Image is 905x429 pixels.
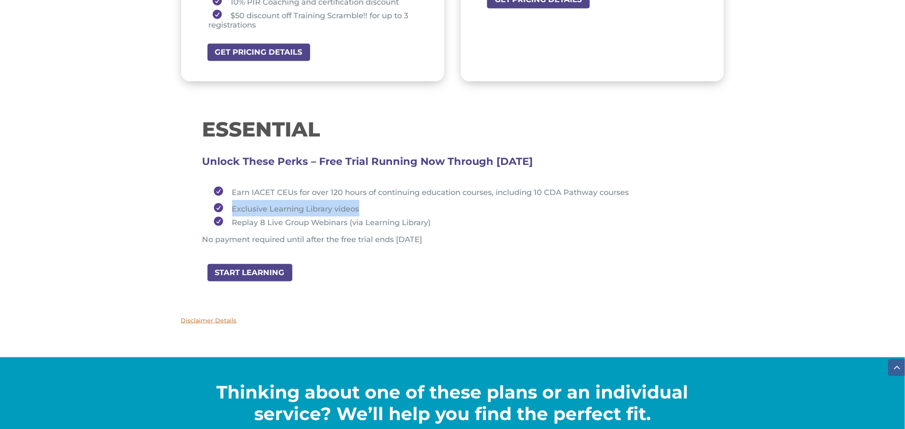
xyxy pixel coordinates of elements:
p: Disclaimer Details [181,316,724,326]
span: Earn IACET CEUs for over 120 hours of continuing education courses, including 10 CDA Pathway courses [232,188,629,197]
li: Replay 8 Live Group Webinars (via Learning Library) [210,217,703,227]
a: START LEARNING [207,263,293,282]
p: No payment required until after the free trial ends [DATE] [202,235,703,245]
li: $50 discount off Training Scramble!! for up to 3 registrations [209,10,423,30]
h1: ESSENTIAL [202,119,703,144]
a: GET PRICING DETAILS [207,43,311,62]
h2: Thinking about one of these plans or an individual service? We’ll help you find the perfect fit. [181,382,724,429]
h3: Unlock These Perks – Free Trial Running Now Through [DATE] [202,162,703,166]
li: Exclusive Learning Library videos [210,200,703,217]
